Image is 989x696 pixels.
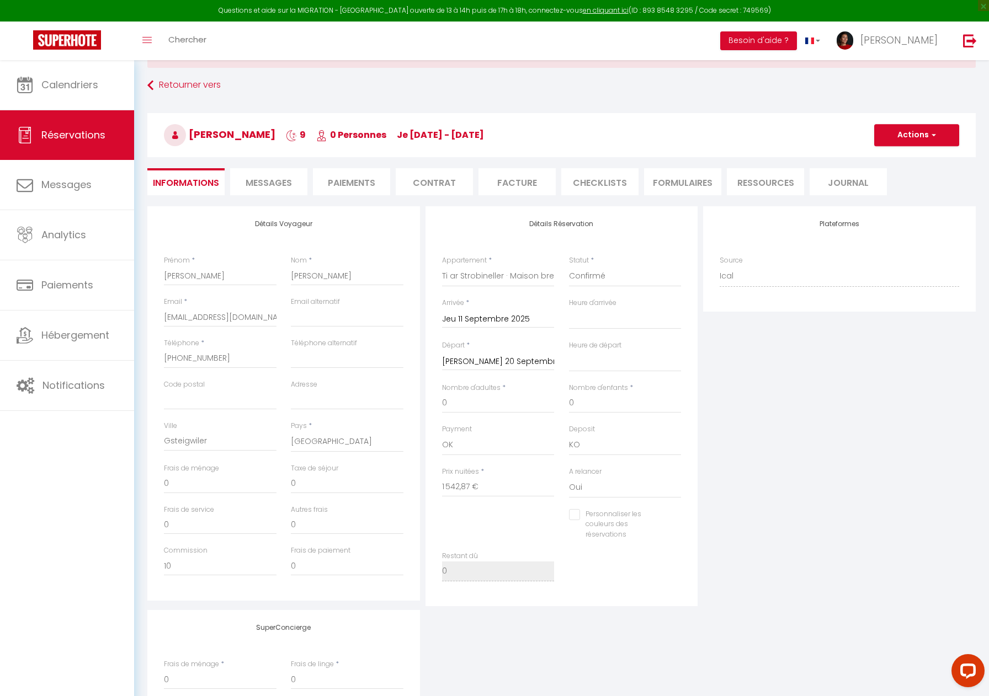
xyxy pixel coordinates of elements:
[41,128,105,142] span: Réservations
[478,168,556,195] li: Facture
[569,298,616,308] label: Heure d'arrivée
[286,129,306,141] span: 9
[943,650,989,696] iframe: LiveChat chat widget
[164,220,403,228] h4: Détails Voyageur
[41,278,93,292] span: Paiements
[442,298,464,308] label: Arrivée
[291,463,338,474] label: Taxe de séjour
[291,505,328,515] label: Autres frais
[442,467,479,477] label: Prix nuitées
[164,463,219,474] label: Frais de ménage
[580,509,668,540] label: Personnaliser les couleurs des réservations
[442,424,472,435] label: Payment
[720,220,959,228] h4: Plateformes
[442,255,487,266] label: Appartement
[291,255,307,266] label: Nom
[291,297,340,307] label: Email alternatif
[442,551,478,561] label: Restant dû
[164,338,199,349] label: Téléphone
[720,31,797,50] button: Besoin d'aide ?
[147,76,976,95] a: Retourner vers
[164,127,275,141] span: [PERSON_NAME]
[442,220,682,228] h4: Détails Réservation
[583,6,629,15] a: en cliquant ici
[291,545,350,556] label: Frais de paiement
[810,168,887,195] li: Journal
[164,297,182,307] label: Email
[874,124,959,146] button: Actions
[561,168,639,195] li: CHECKLISTS
[291,379,317,390] label: Adresse
[147,168,225,195] li: Informations
[164,379,205,390] label: Code postal
[727,168,804,195] li: Ressources
[164,624,403,631] h4: SuperConcierge
[164,545,208,556] label: Commission
[164,421,177,431] label: Ville
[569,467,602,477] label: A relancer
[313,168,390,195] li: Paiements
[41,328,109,342] span: Hébergement
[291,421,307,431] label: Pays
[860,33,938,47] span: [PERSON_NAME]
[442,340,465,351] label: Départ
[160,22,215,60] a: Chercher
[442,383,501,393] label: Nombre d'adultes
[291,338,357,349] label: Téléphone alternatif
[41,178,92,191] span: Messages
[396,168,473,195] li: Contrat
[963,51,969,61] button: Close
[569,424,595,435] label: Deposit
[316,129,386,141] span: 0 Personnes
[963,34,977,47] img: logout
[164,659,219,670] label: Frais de ménage
[42,378,105,392] span: Notifications
[41,228,86,242] span: Analytics
[246,176,292,189] span: Messages
[644,168,721,195] li: FORMULAIRES
[41,78,98,92] span: Calendriers
[397,129,484,141] span: je [DATE] - [DATE]
[569,255,589,266] label: Statut
[33,30,101,50] img: Super Booking
[720,255,743,266] label: Source
[569,383,628,393] label: Nombre d'enfants
[164,255,190,266] label: Prénom
[569,340,621,351] label: Heure de départ
[168,34,206,45] span: Chercher
[164,505,214,515] label: Frais de service
[291,659,334,670] label: Frais de linge
[828,22,951,60] a: ... [PERSON_NAME]
[837,31,853,50] img: ...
